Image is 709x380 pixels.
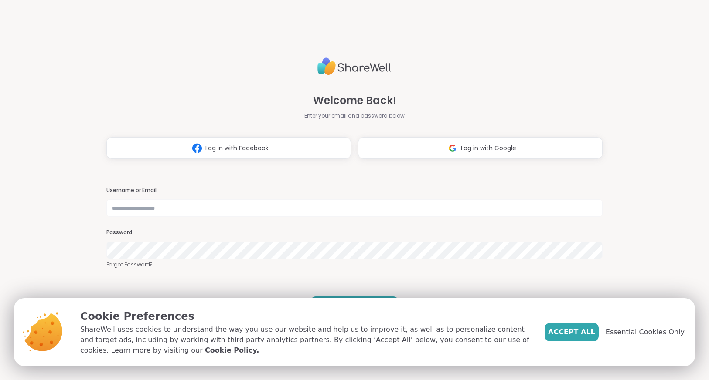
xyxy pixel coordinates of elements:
[106,187,603,194] h3: Username or Email
[304,112,405,120] span: Enter your email and password below
[548,327,595,337] span: Accept All
[310,296,399,315] button: LOG IN
[461,144,516,153] span: Log in with Google
[189,140,205,156] img: ShareWell Logomark
[106,137,351,159] button: Log in with Facebook
[606,327,685,337] span: Essential Cookies Only
[80,324,531,356] p: ShareWell uses cookies to understand the way you use our website and help us to improve it, as we...
[444,140,461,156] img: ShareWell Logomark
[205,144,269,153] span: Log in with Facebook
[80,309,531,324] p: Cookie Preferences
[317,54,392,79] img: ShareWell Logo
[106,261,603,269] a: Forgot Password?
[545,323,599,341] button: Accept All
[106,229,603,236] h3: Password
[205,345,259,356] a: Cookie Policy.
[313,93,396,108] span: Welcome Back!
[358,137,603,159] button: Log in with Google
